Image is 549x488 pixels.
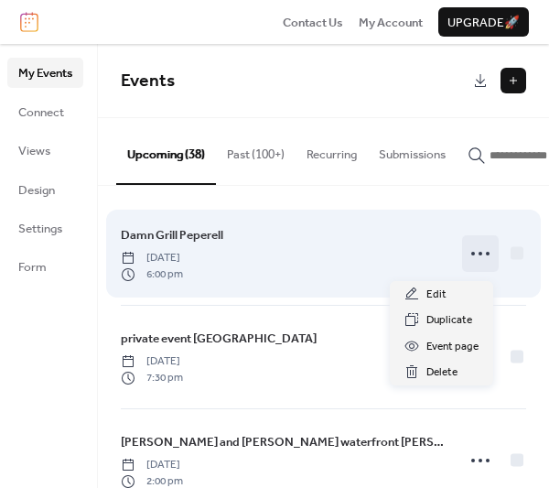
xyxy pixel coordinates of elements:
a: Contact Us [283,13,343,31]
span: [DATE] [121,353,183,370]
a: private event [GEOGRAPHIC_DATA] [121,329,317,349]
span: My Account [359,14,423,32]
span: 6:00 pm [121,266,183,283]
a: [PERSON_NAME] and [PERSON_NAME] waterfront [PERSON_NAME] [121,432,444,452]
button: Submissions [368,118,457,182]
span: Duplicate [426,311,472,330]
span: Event page [426,338,479,356]
span: Delete [426,363,457,382]
span: private event [GEOGRAPHIC_DATA] [121,330,317,348]
a: Form [7,252,83,281]
a: Damn Grill Peperell [121,225,223,245]
span: Connect [18,103,64,122]
a: Views [7,136,83,165]
span: Edit [426,286,447,304]
span: My Events [18,64,72,82]
button: Upgrade🚀 [438,7,529,37]
a: Connect [7,97,83,126]
span: [PERSON_NAME] and [PERSON_NAME] waterfront [PERSON_NAME] [121,433,444,451]
span: Contact Us [283,14,343,32]
span: Events [121,64,175,98]
a: Settings [7,213,83,243]
span: Damn Grill Peperell [121,226,223,244]
span: [DATE] [121,457,183,473]
button: Upcoming (38) [116,118,216,184]
a: My Events [7,58,83,87]
span: Views [18,142,50,160]
span: 7:30 pm [121,370,183,386]
button: Past (100+) [216,118,296,182]
img: logo [20,12,38,32]
button: Recurring [296,118,368,182]
a: Design [7,175,83,204]
span: [DATE] [121,250,183,266]
a: My Account [359,13,423,31]
span: Settings [18,220,62,238]
span: Form [18,258,47,277]
span: Design [18,181,55,200]
span: Upgrade 🚀 [447,14,520,32]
